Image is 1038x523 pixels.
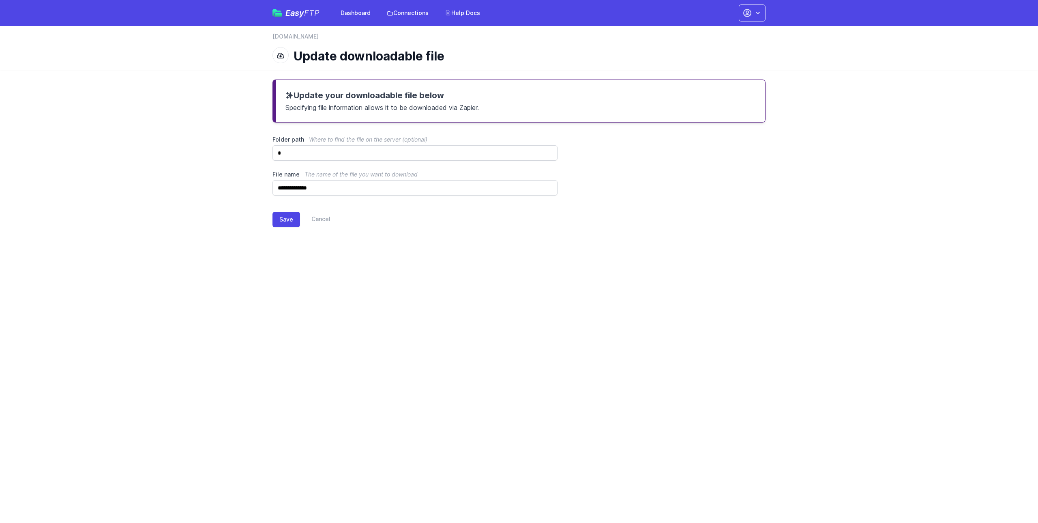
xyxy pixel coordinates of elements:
[382,6,433,20] a: Connections
[272,32,766,45] nav: Breadcrumb
[309,136,427,143] span: Where to find the file on the server (optional)
[285,9,320,17] span: Easy
[272,136,558,144] label: Folder path
[272,32,319,41] a: [DOMAIN_NAME]
[272,170,558,179] label: File name
[285,90,755,101] h3: Update your downloadable file below
[272,212,300,227] button: Save
[300,212,330,227] a: Cancel
[440,6,485,20] a: Help Docs
[272,9,282,17] img: easyftp_logo.png
[294,49,759,63] h1: Update downloadable file
[272,9,320,17] a: EasyFTP
[304,8,320,18] span: FTP
[305,171,418,178] span: The name of the file you want to download
[285,101,755,112] p: Specifying file information allows it to be downloaded via Zapier.
[336,6,375,20] a: Dashboard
